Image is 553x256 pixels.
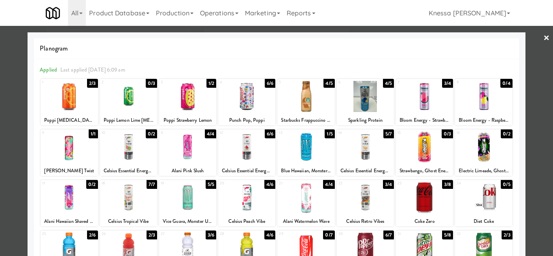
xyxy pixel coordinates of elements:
[206,180,216,189] div: 5/5
[205,129,216,138] div: 4/4
[219,216,274,226] div: Celsius Peach Vibe
[100,115,157,125] div: Poppi Lemon Lime [MEDICAL_DATA] Soda
[60,66,125,74] span: Last applied [DATE] 6:09 am
[383,129,394,138] div: 5/7
[337,166,394,176] div: Celsius Essential Energy Orange
[455,79,512,125] div: 80/4Bloom Energy - Raspberry Lemon
[42,166,96,176] div: [PERSON_NAME] Twist
[264,180,275,189] div: 4/6
[277,166,334,176] div: Blue Hawaiian, Monster Ultra
[338,231,366,237] div: 30
[159,129,216,176] div: 114/4Alani Pink Slush
[100,216,157,226] div: Celsius Tropical Vibe
[501,180,512,189] div: 0/5
[337,115,394,125] div: Sparkling Protein
[100,79,157,125] div: 20/3Poppi Lemon Lime [MEDICAL_DATA] Soda
[457,79,484,86] div: 8
[338,216,393,226] div: Celsius Retro Vibes
[279,180,306,187] div: 21
[220,79,247,86] div: 4
[442,79,453,88] div: 3/4
[160,166,215,176] div: Alani Pink Slush
[457,231,484,237] div: 32
[396,79,453,125] div: 73/4Bloom Energy - Strawberry Watermelon
[100,129,157,176] div: 100/2Celsius Essential Energy Kiwi Guava
[396,115,453,125] div: Bloom Energy - Strawberry Watermelon
[279,115,333,125] div: Starbucks Frappuccino Caramel
[383,180,394,189] div: 3/4
[218,180,275,226] div: 204/6Celsius Peach Vibe
[456,166,511,176] div: Electric Limeade, Ghost Energy
[279,231,306,237] div: 29
[40,79,98,125] div: 12/3Poppi [MEDICAL_DATA] Soda Orange
[159,180,216,226] div: 195/5Vice Guava, Monster Ultra
[277,180,334,226] div: 214/4Alani Watermelon Wave
[42,115,96,125] div: Poppi [MEDICAL_DATA] Soda Orange
[40,66,57,74] span: Applied
[40,166,98,176] div: [PERSON_NAME] Twist
[396,166,453,176] div: Strawbango, Ghost Energy
[42,129,69,136] div: 9
[40,216,98,226] div: Alani Hawaiian Shaved Ice
[265,79,275,88] div: 6/6
[337,180,394,226] div: 223/4Celsius Retro Vibes
[218,216,275,226] div: Celsius Peach Vibe
[279,166,333,176] div: Blue Hawaiian, Monster Ultra
[456,216,511,226] div: Diet Coke
[159,115,216,125] div: Poppi Strawberry Lemon
[219,115,274,125] div: Punch Pop, Poppi
[455,180,512,226] div: 240/5Diet Coke
[159,79,216,125] div: 31/2Poppi Strawberry Lemon
[396,129,453,176] div: 150/3Strawbango, Ghost Energy
[279,129,306,136] div: 13
[147,180,157,189] div: 7/7
[40,180,98,226] div: 170/2Alani Hawaiian Shaved Ice
[219,166,274,176] div: Celsius Essential Energy Watermelon
[455,216,512,226] div: Diet Coke
[277,79,334,125] div: 54/5Starbucks Frappuccino Caramel
[218,129,275,176] div: 126/6Celsius Essential Energy Watermelon
[89,129,98,138] div: 1/1
[102,79,129,86] div: 2
[398,129,425,136] div: 15
[383,231,394,239] div: 6/7
[146,129,157,138] div: 0/2
[396,180,453,226] div: 233/8Coke Zero
[501,129,512,138] div: 0/2
[337,216,394,226] div: Celsius Retro Vibes
[161,180,188,187] div: 19
[264,231,275,239] div: 4/6
[101,115,156,125] div: Poppi Lemon Lime [MEDICAL_DATA] Soda
[218,166,275,176] div: Celsius Essential Energy Watermelon
[397,115,452,125] div: Bloom Energy - Strawberry Watermelon
[279,216,333,226] div: Alani Watermelon Wave
[218,79,275,125] div: 46/6Punch Pop, Poppi
[500,79,512,88] div: 0/4
[159,166,216,176] div: Alani Pink Slush
[457,129,484,136] div: 16
[160,216,215,226] div: Vice Guava, Monster Ultra
[279,79,306,86] div: 5
[42,231,69,237] div: 25
[101,166,156,176] div: Celsius Essential Energy Kiwi Guava
[323,180,334,189] div: 4/4
[455,166,512,176] div: Electric Limeade, Ghost Energy
[338,129,366,136] div: 14
[455,115,512,125] div: Bloom Energy - Raspberry Lemon
[220,231,247,237] div: 28
[220,180,247,187] div: 20
[87,231,98,239] div: 2/6
[40,129,98,176] div: 91/1[PERSON_NAME] Twist
[206,79,216,88] div: 1/2
[87,79,98,88] div: 2/3
[543,26,550,51] a: ×
[101,216,156,226] div: Celsius Tropical Vibe
[338,166,393,176] div: Celsius Essential Energy Orange
[397,166,452,176] div: Strawbango, Ghost Energy
[277,115,334,125] div: Starbucks Frappuccino Caramel
[397,216,452,226] div: Coke Zero
[46,6,60,20] img: Micromart
[102,180,129,187] div: 18
[323,231,334,239] div: 0/7
[277,216,334,226] div: Alani Watermelon Wave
